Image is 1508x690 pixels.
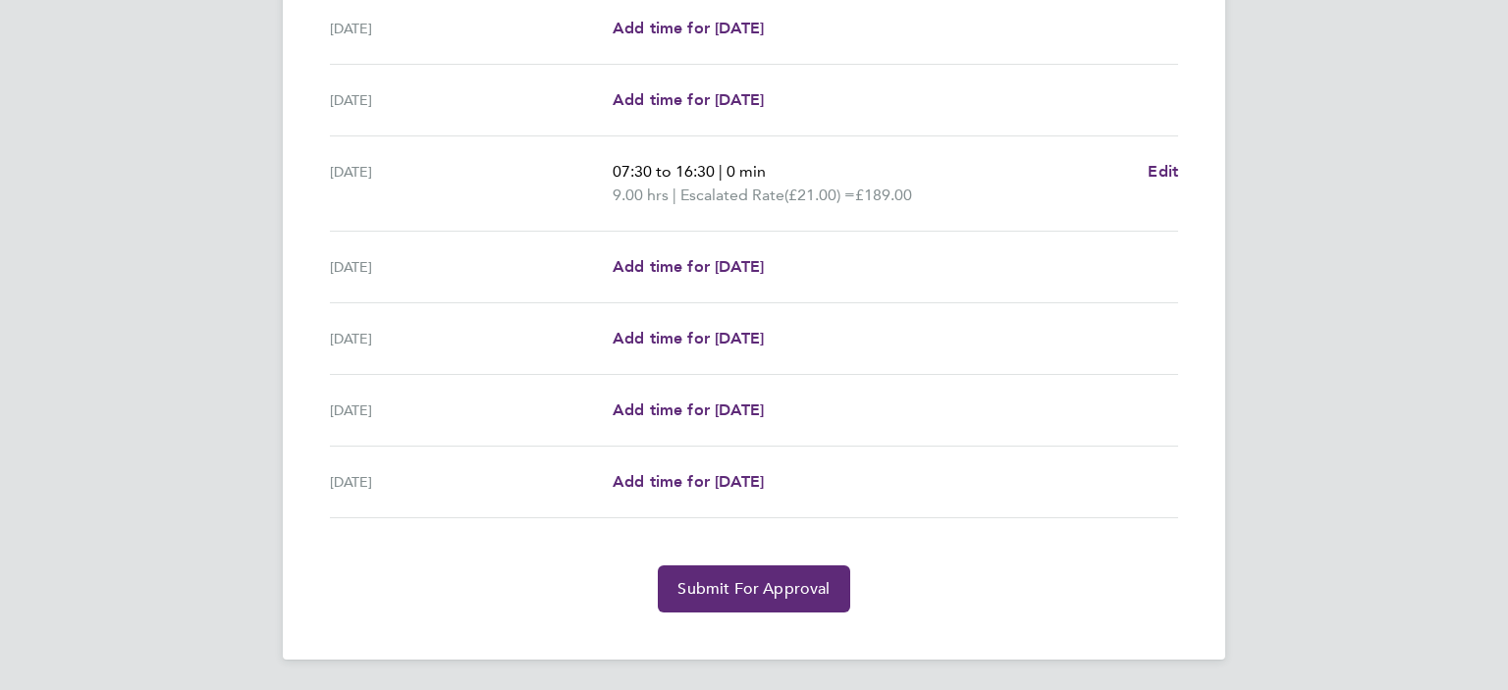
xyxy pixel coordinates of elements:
a: Add time for [DATE] [613,88,764,112]
span: 0 min [727,162,766,181]
div: [DATE] [330,88,613,112]
div: [DATE] [330,160,613,207]
span: Submit For Approval [677,579,830,599]
span: Add time for [DATE] [613,329,764,347]
span: Add time for [DATE] [613,257,764,276]
span: | [719,162,723,181]
div: [DATE] [330,255,613,279]
span: Add time for [DATE] [613,400,764,419]
div: [DATE] [330,398,613,422]
span: | [673,186,676,204]
div: [DATE] [330,17,613,40]
span: Add time for [DATE] [613,90,764,109]
span: £189.00 [855,186,912,204]
a: Add time for [DATE] [613,17,764,40]
a: Add time for [DATE] [613,255,764,279]
a: Edit [1148,160,1178,184]
span: 07:30 to 16:30 [613,162,715,181]
span: Edit [1148,162,1178,181]
div: [DATE] [330,327,613,350]
div: [DATE] [330,470,613,494]
span: Add time for [DATE] [613,472,764,491]
button: Submit For Approval [658,565,849,612]
span: Add time for [DATE] [613,19,764,37]
a: Add time for [DATE] [613,398,764,422]
a: Add time for [DATE] [613,327,764,350]
a: Add time for [DATE] [613,470,764,494]
span: Escalated Rate [680,184,784,207]
span: (£21.00) = [784,186,855,204]
span: 9.00 hrs [613,186,669,204]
